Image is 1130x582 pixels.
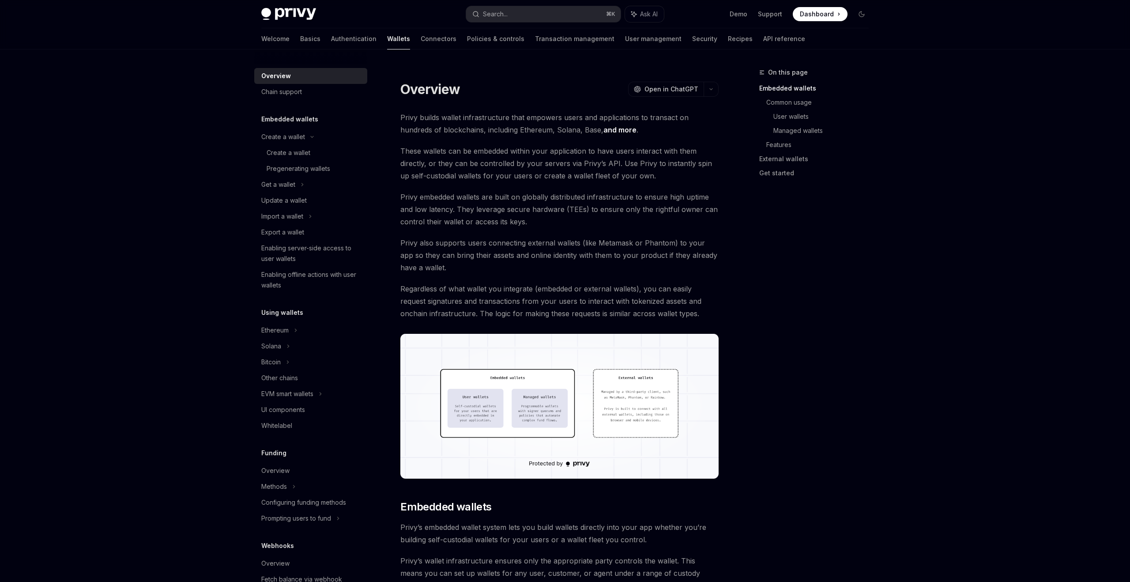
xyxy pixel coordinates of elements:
[768,67,808,78] span: On this page
[759,166,876,180] a: Get started
[254,224,367,240] a: Export a wallet
[400,191,719,228] span: Privy embedded wallets are built on globally distributed infrastructure to ensure high uptime and...
[763,28,805,49] a: API reference
[331,28,377,49] a: Authentication
[773,110,876,124] a: User wallets
[254,68,367,84] a: Overview
[400,521,719,546] span: Privy’s embedded wallet system lets you build wallets directly into your app whether you’re build...
[254,267,367,293] a: Enabling offline actions with user wallets
[261,325,289,336] div: Ethereum
[261,497,346,508] div: Configuring funding methods
[793,7,847,21] a: Dashboard
[466,6,621,22] button: Search...⌘K
[267,147,310,158] div: Create a wallet
[261,448,286,458] h5: Funding
[603,125,637,135] a: and more
[644,85,698,94] span: Open in ChatGPT
[254,145,367,161] a: Create a wallet
[261,179,295,190] div: Get a wallet
[773,124,876,138] a: Managed wallets
[692,28,717,49] a: Security
[758,10,782,19] a: Support
[261,404,305,415] div: UI components
[467,28,524,49] a: Policies & controls
[261,373,298,383] div: Other chains
[640,10,658,19] span: Ask AI
[400,500,491,514] span: Embedded wallets
[400,283,719,320] span: Regardless of what wallet you integrate (embedded or external wallets), you can easily request si...
[759,81,876,95] a: Embedded wallets
[254,161,367,177] a: Pregenerating wallets
[421,28,456,49] a: Connectors
[261,307,303,318] h5: Using wallets
[261,211,303,222] div: Import a wallet
[766,95,876,110] a: Common usage
[628,82,704,97] button: Open in ChatGPT
[800,10,834,19] span: Dashboard
[400,334,719,479] img: images/walletoverview.png
[625,6,664,22] button: Ask AI
[483,9,508,19] div: Search...
[400,145,719,182] span: These wallets can be embedded within your application to have users interact with them directly, ...
[261,227,304,238] div: Export a wallet
[261,87,302,97] div: Chain support
[254,370,367,386] a: Other chains
[261,195,307,206] div: Update a wallet
[261,389,313,399] div: EVM smart wallets
[254,495,367,510] a: Configuring funding methods
[267,163,330,174] div: Pregenerating wallets
[606,11,615,18] span: ⌘ K
[300,28,320,49] a: Basics
[254,193,367,208] a: Update a wallet
[261,28,290,49] a: Welcome
[625,28,682,49] a: User management
[254,240,367,267] a: Enabling server-side access to user wallets
[400,111,719,136] span: Privy builds wallet infrastructure that empowers users and applications to transact on hundreds o...
[766,138,876,152] a: Features
[400,81,460,97] h1: Overview
[254,84,367,100] a: Chain support
[387,28,410,49] a: Wallets
[855,7,869,21] button: Toggle dark mode
[254,402,367,418] a: UI components
[730,10,747,19] a: Demo
[261,420,292,431] div: Whitelabel
[728,28,753,49] a: Recipes
[261,341,281,351] div: Solana
[261,71,291,81] div: Overview
[261,465,290,476] div: Overview
[535,28,614,49] a: Transaction management
[261,8,316,20] img: dark logo
[254,418,367,434] a: Whitelabel
[261,132,305,142] div: Create a wallet
[261,243,362,264] div: Enabling server-side access to user wallets
[261,269,362,291] div: Enabling offline actions with user wallets
[261,114,318,125] h5: Embedded wallets
[261,481,287,492] div: Methods
[759,152,876,166] a: External wallets
[261,558,290,569] div: Overview
[261,357,281,367] div: Bitcoin
[254,556,367,571] a: Overview
[261,540,294,551] h5: Webhooks
[254,463,367,479] a: Overview
[261,513,331,524] div: Prompting users to fund
[400,237,719,274] span: Privy also supports users connecting external wallets (like Metamask or Phantom) to your app so t...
